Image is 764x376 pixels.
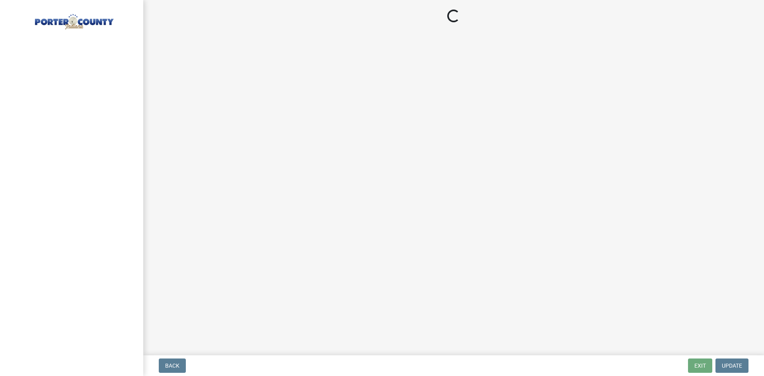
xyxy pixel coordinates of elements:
[159,358,186,373] button: Back
[688,358,712,373] button: Exit
[715,358,748,373] button: Update
[165,362,179,369] span: Back
[722,362,742,369] span: Update
[16,8,131,31] img: Porter County, Indiana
